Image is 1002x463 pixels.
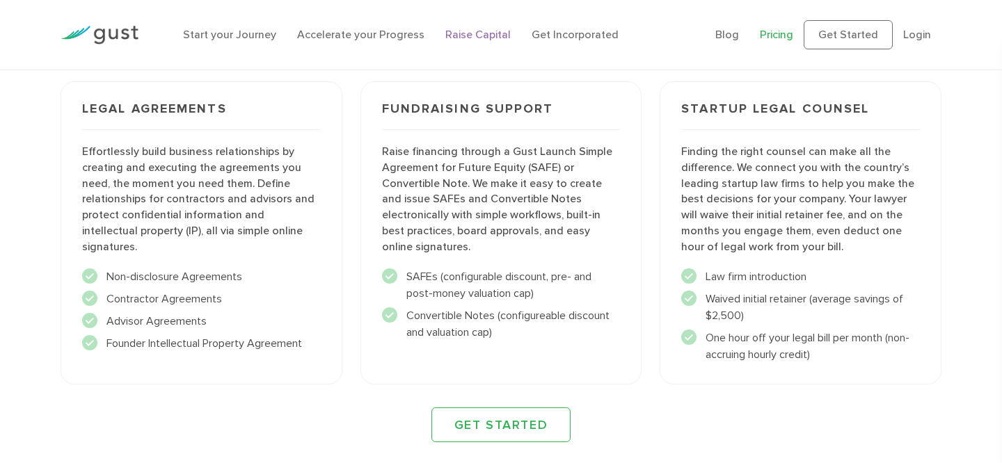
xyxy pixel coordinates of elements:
[82,291,321,307] li: Contractor Agreements
[382,268,621,302] li: SAFEs (configurable discount, pre- and post-money valuation cap)
[681,291,920,324] li: Waived initial retainer (average savings of $2,500)
[760,28,793,41] a: Pricing
[297,28,424,41] a: Accelerate your Progress
[82,335,321,352] li: Founder Intellectual Property Agreement
[61,26,138,44] img: Gust Logo
[382,307,621,341] li: Convertible Notes (configureable discount and valuation cap)
[681,144,920,254] p: Finding the right counsel can make all the difference. We connect you with the country’s leading ...
[903,28,931,41] a: Login
[445,28,511,41] a: Raise Capital
[431,407,571,442] a: GET STARTED
[82,144,321,254] p: Effortlessly build business relationships by creating and executing the agreements you need, the ...
[532,28,619,41] a: Get Incorporated
[382,144,621,254] p: Raise financing through a Gust Launch Simple Agreement for Future Equity (SAFE) or Convertible No...
[382,103,621,130] h3: Fundraising Support
[804,20,893,49] a: Get Started
[82,103,321,130] h3: Legal Agreements
[183,28,276,41] a: Start your Journey
[681,330,920,363] li: One hour off your legal bill per month (non-accruing hourly credit)
[681,103,920,130] h3: Startup Legal Counsel
[681,268,920,285] li: Law firm introduction
[715,28,739,41] a: Blog
[82,313,321,330] li: Advisor Agreements
[82,268,321,285] li: Non-disclosure Agreements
